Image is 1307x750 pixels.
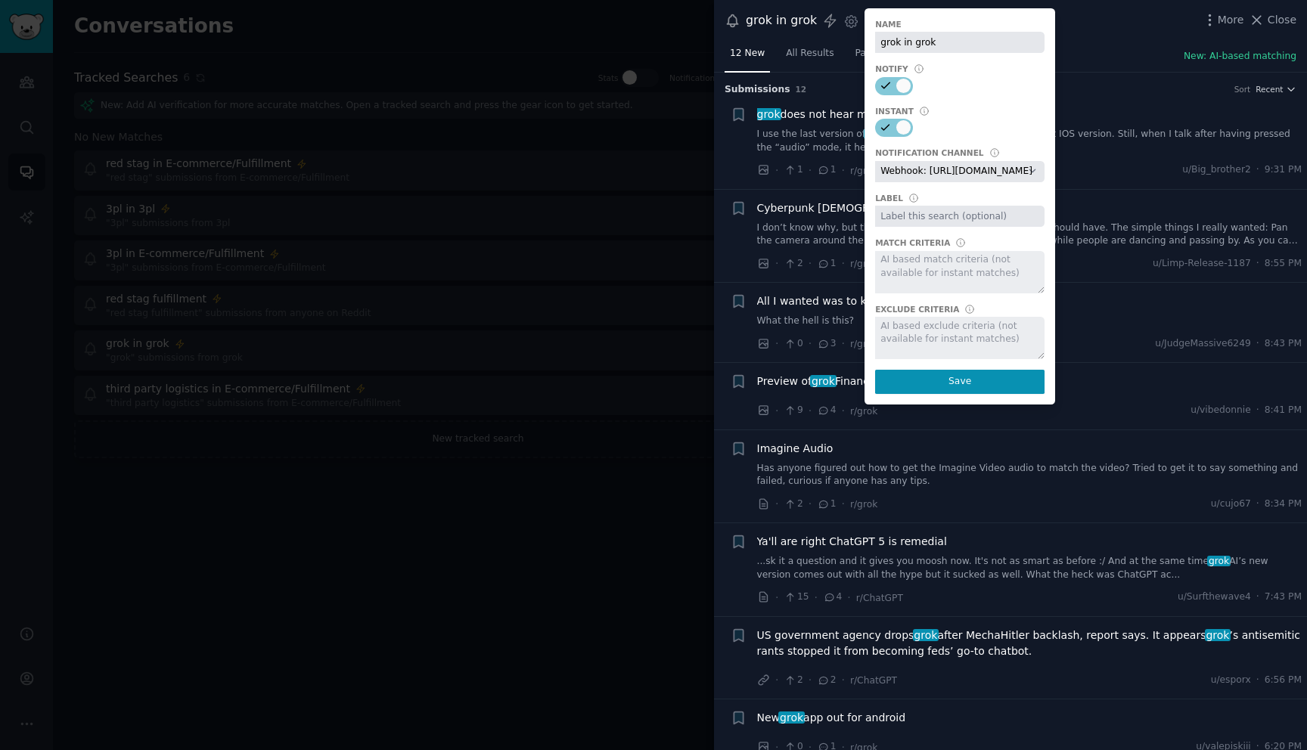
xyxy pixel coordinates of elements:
span: More [1218,12,1244,28]
span: 8:34 PM [1265,497,1302,511]
span: 9 [784,404,803,417]
button: Recent [1256,84,1296,95]
div: Instant [875,106,914,116]
span: · [842,336,845,352]
span: 2 [784,497,803,511]
a: All Results [781,42,839,73]
span: · [842,163,845,178]
button: Close [1249,12,1296,28]
a: I don’t know why, but this simple video took more time than it should have. The simple things I r... [757,222,1302,248]
span: · [809,672,812,688]
span: · [1256,590,1259,604]
span: US government agency drops after MechaHitler backlash, report says. It appears ’s antisemitic ran... [757,628,1302,659]
span: r/ChatGPT [850,675,897,686]
div: Name [875,19,902,29]
span: · [1256,674,1259,687]
span: · [815,590,818,606]
span: u/JudgeMassive6249 [1155,337,1251,351]
span: · [1256,497,1259,511]
span: 4 [823,590,842,604]
span: 12 New [730,47,765,60]
button: More [1202,12,1244,28]
span: u/cujo67 [1211,497,1251,511]
a: Cyberpunk [DEMOGRAPHIC_DATA] Ronin [757,200,971,216]
span: 8:55 PM [1265,257,1302,271]
span: · [1256,404,1259,417]
div: grok in grok [746,11,817,30]
span: 3 [817,337,836,351]
div: Exclude Criteria [875,304,959,315]
a: All I wanted was to know about dinosaurs 💀 [757,293,994,309]
span: u/Surfthewave4 [1178,590,1251,604]
span: 4 [817,404,836,417]
span: 1 [784,163,803,177]
span: Recent [1256,84,1283,95]
span: · [809,336,812,352]
a: 12 New [725,42,770,73]
span: 2 [784,257,803,271]
span: 8:41 PM [1265,404,1302,417]
span: · [775,163,778,178]
div: Match Criteria [875,237,950,248]
span: u/esporx [1211,674,1251,687]
input: Name this search [875,32,1045,53]
span: · [775,590,778,606]
span: · [809,403,812,419]
span: grok [913,629,939,641]
span: 8:43 PM [1265,337,1302,351]
span: · [809,496,812,512]
span: All Results [786,47,834,60]
span: r/grok [850,166,877,176]
a: grokdoes not hear my voice [757,107,905,122]
span: grok [778,711,805,724]
button: New: AI-based matching [1184,50,1296,64]
div: Label [875,193,903,203]
span: · [809,256,812,271]
span: does not hear my voice [757,107,905,122]
span: 1 [817,257,836,271]
span: grok [1205,629,1231,641]
a: What the hell is this? [757,315,1302,328]
span: 1 [817,497,836,511]
span: 2 [817,674,836,687]
span: 7:43 PM [1265,590,1302,604]
span: 1 [817,163,836,177]
a: US government agency dropsgrokafter MechaHitler backlash, report says. It appearsgrok’s antisemit... [757,628,1302,659]
a: I use the last version ofgrokwith microphone enabled on the last IOS version. Still, when I talk ... [757,128,1302,154]
a: Has anyone figured out how to get the Imagine Video audio to match the video? Tried to get it to ... [757,462,1302,488]
span: 9:31 PM [1265,163,1302,177]
span: · [847,590,850,606]
span: 6:56 PM [1265,674,1302,687]
a: ...sk it a question and it gives you moosh now. It's not as smart as before :/ And at the same ti... [757,555,1302,581]
span: · [775,256,778,271]
span: New app out for android [757,710,906,726]
span: r/grok [850,406,877,417]
a: Ya'll are right ChatGPT 5 is remedial [757,534,947,550]
span: · [842,496,845,512]
span: grok [1207,556,1231,566]
span: Patterns [855,47,893,60]
span: r/ChatGPT [856,593,903,603]
span: Submission s [725,83,790,97]
span: grok [756,108,782,120]
span: 0 [784,337,803,351]
span: r/grok [850,339,877,349]
a: Newgrokapp out for android [757,710,906,726]
a: Patterns [850,42,899,73]
span: u/vibedonnie [1191,404,1251,417]
span: u/Limp-Release-1187 [1153,257,1251,271]
a: Imagine Audio [757,441,834,457]
span: 12 [796,85,807,94]
span: · [775,403,778,419]
span: · [775,672,778,688]
div: Notification Channel [875,147,983,158]
span: u/Big_brother2 [1182,163,1251,177]
div: Notify [875,64,908,74]
span: Close [1268,12,1296,28]
span: r/grok [850,499,877,510]
span: · [1256,337,1259,351]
